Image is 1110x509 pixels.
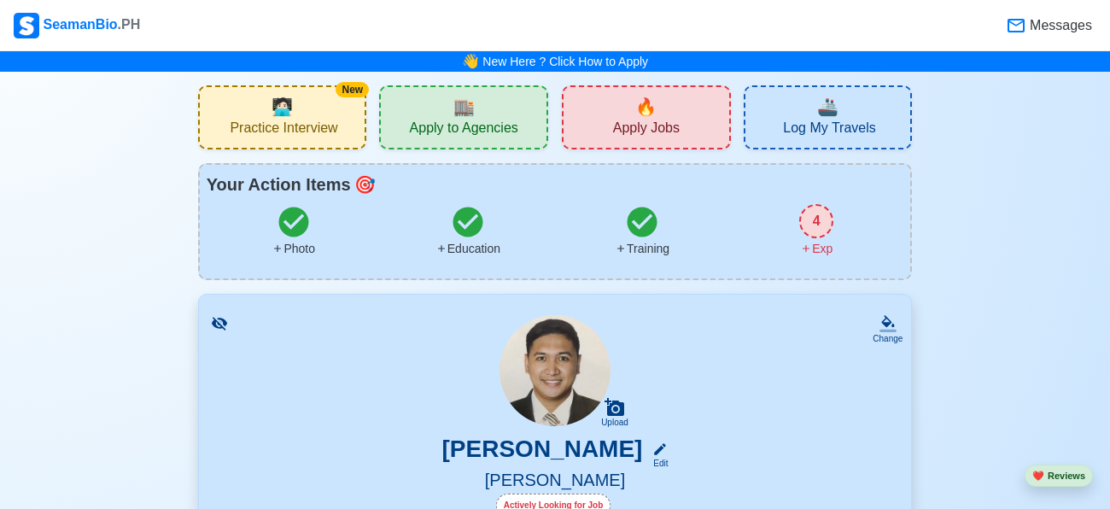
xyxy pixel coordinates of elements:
span: agencies [453,94,475,120]
span: Practice Interview [230,120,337,141]
span: todo [354,172,376,197]
h3: [PERSON_NAME] [442,435,643,470]
div: New [336,82,369,97]
button: heartReviews [1025,465,1093,488]
div: SeamanBio [14,13,140,38]
span: bell [458,48,483,74]
div: 4 [799,204,833,238]
span: heart [1032,471,1044,481]
div: Upload [601,418,628,428]
span: Messages [1026,15,1092,36]
h5: [PERSON_NAME] [219,470,891,494]
span: .PH [118,17,141,32]
div: Photo [272,240,315,258]
div: Your Action Items [207,172,904,197]
div: Exp [800,240,832,258]
span: travel [817,94,838,120]
div: Training [615,240,669,258]
span: interview [272,94,293,120]
span: Apply to Agencies [410,120,518,141]
a: New Here ? Click How to Apply [482,55,648,68]
span: new [635,94,657,120]
span: Log My Travels [783,120,875,141]
div: Education [435,240,500,258]
span: Apply Jobs [613,120,680,141]
div: Change [873,332,903,345]
div: Edit [646,457,668,470]
img: Logo [14,13,39,38]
